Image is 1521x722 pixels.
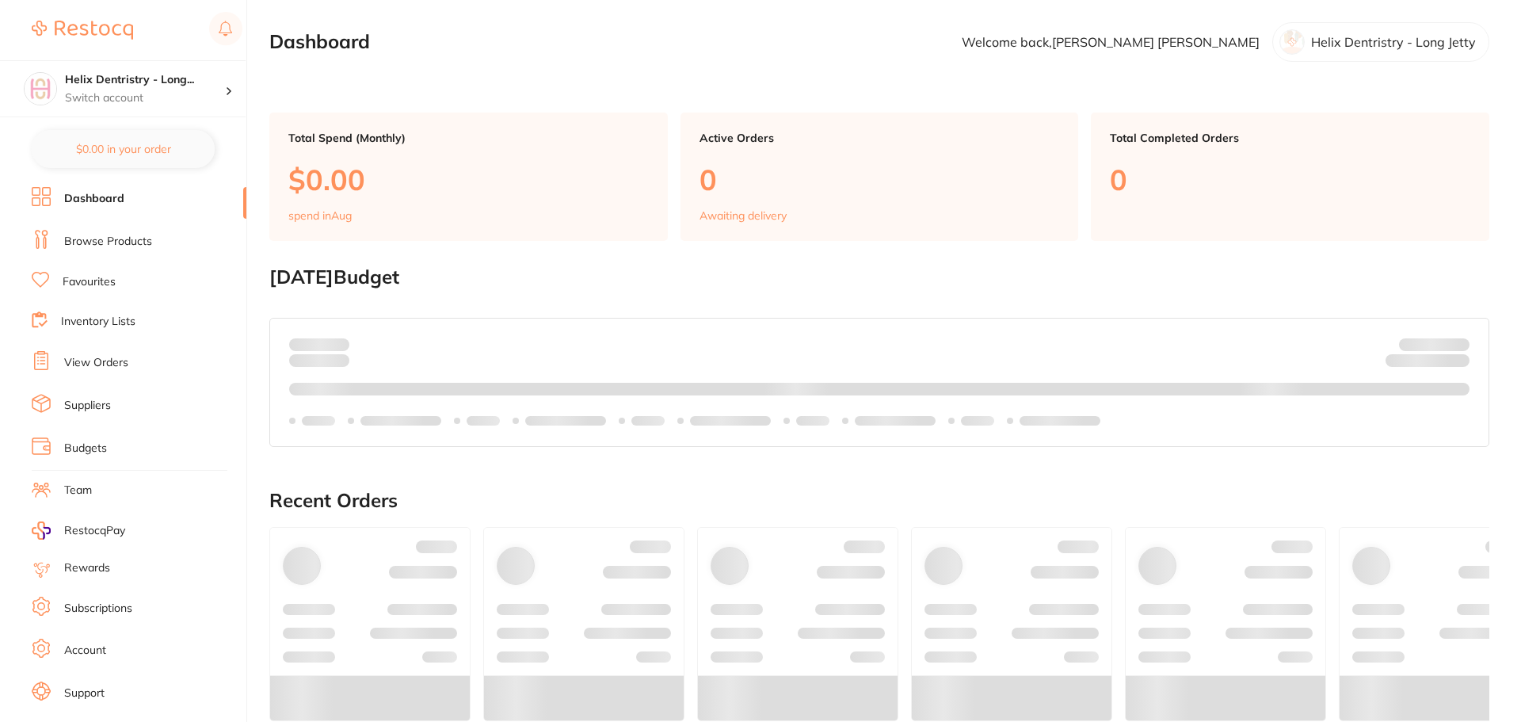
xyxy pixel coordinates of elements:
p: Labels extended [855,414,936,427]
h4: Helix Dentristry - Long Jetty [65,72,225,88]
a: Account [64,643,106,659]
img: RestocqPay [32,521,51,540]
a: Subscriptions [64,601,132,617]
span: RestocqPay [64,523,125,539]
p: Helix Dentristry - Long Jetty [1311,35,1476,49]
p: Switch account [65,90,225,106]
a: Total Completed Orders0 [1091,113,1489,241]
strong: $0.00 [322,337,349,351]
p: Total Spend (Monthly) [288,132,649,144]
a: Inventory Lists [61,314,135,330]
p: Labels extended [690,414,771,427]
p: Labels extended [1020,414,1100,427]
p: Labels [796,414,829,427]
a: Favourites [63,274,116,290]
a: Budgets [64,441,107,457]
p: Spent: [289,338,349,350]
p: Labels extended [525,414,606,427]
img: Helix Dentristry - Long Jetty [25,73,56,105]
strong: $NaN [1439,337,1470,351]
p: Labels [467,414,500,427]
p: 0 [700,163,1060,196]
img: Restocq Logo [32,21,133,40]
h2: Dashboard [269,31,370,53]
button: $0.00 in your order [32,130,215,168]
a: Active Orders0Awaiting delivery [680,113,1079,241]
p: Remaining: [1386,351,1470,370]
a: Suppliers [64,398,111,414]
a: View Orders [64,355,128,371]
h2: Recent Orders [269,490,1489,512]
p: Labels [302,414,335,427]
a: Support [64,686,105,701]
p: Labels [961,414,994,427]
a: RestocqPay [32,521,125,540]
a: Dashboard [64,191,124,207]
p: month [289,351,349,370]
p: Labels [631,414,665,427]
p: Awaiting delivery [700,209,787,222]
a: Total Spend (Monthly)$0.00spend inAug [269,113,668,241]
a: Team [64,483,92,499]
a: Restocq Logo [32,12,133,48]
a: Rewards [64,560,110,576]
p: spend in Aug [288,209,352,222]
p: Budget: [1399,338,1470,350]
p: Welcome back, [PERSON_NAME] [PERSON_NAME] [962,35,1260,49]
a: Browse Products [64,234,152,250]
p: Labels extended [360,414,441,427]
strong: $0.00 [1442,357,1470,371]
p: $0.00 [288,163,649,196]
p: Total Completed Orders [1110,132,1470,144]
p: 0 [1110,163,1470,196]
p: Active Orders [700,132,1060,144]
h2: [DATE] Budget [269,266,1489,288]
